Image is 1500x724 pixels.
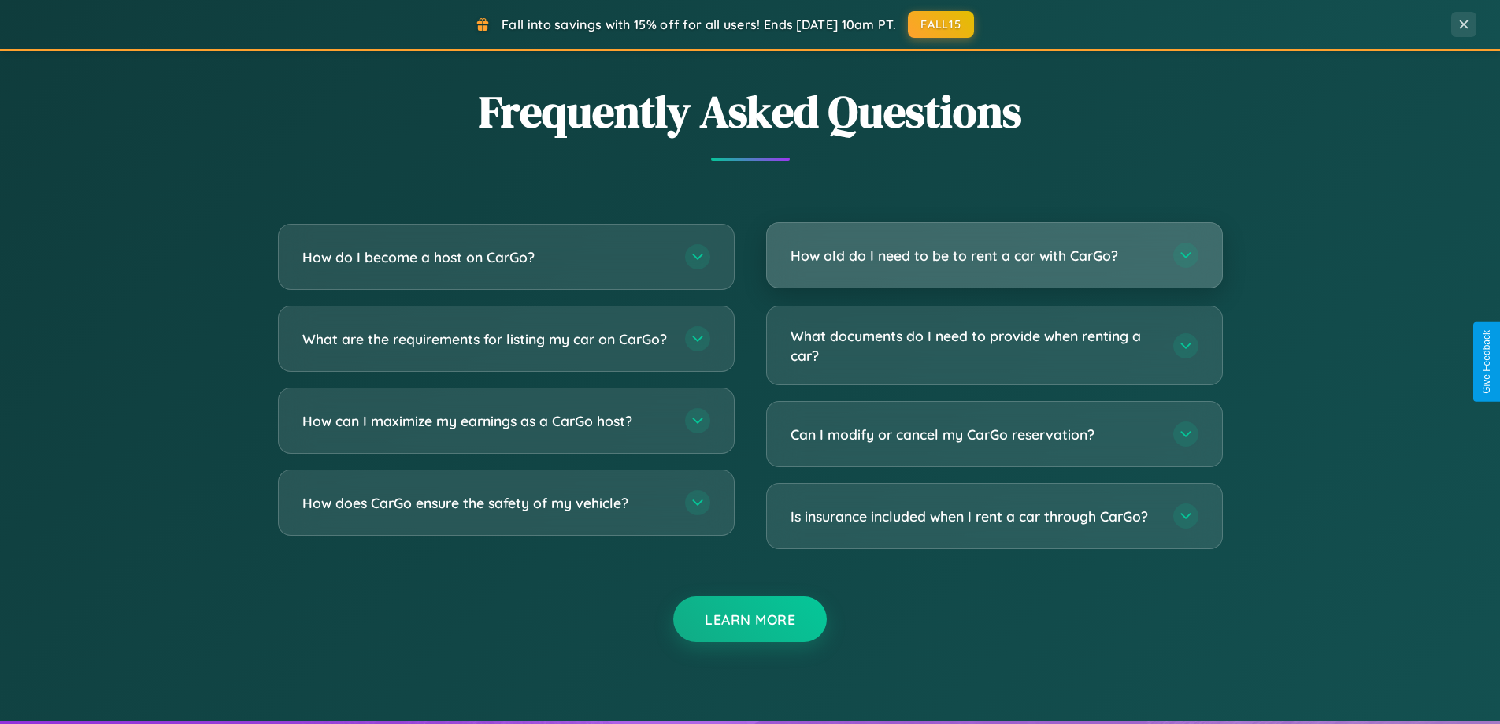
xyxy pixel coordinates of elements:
span: Fall into savings with 15% off for all users! Ends [DATE] 10am PT. [502,17,896,32]
h3: How does CarGo ensure the safety of my vehicle? [302,493,669,513]
h2: Frequently Asked Questions [278,81,1223,142]
h3: What are the requirements for listing my car on CarGo? [302,329,669,349]
button: FALL15 [908,11,974,38]
div: Give Feedback [1481,330,1492,394]
h3: Can I modify or cancel my CarGo reservation? [791,425,1157,444]
h3: Is insurance included when I rent a car through CarGo? [791,507,1157,526]
button: Learn More [673,596,827,642]
h3: How old do I need to be to rent a car with CarGo? [791,246,1157,265]
h3: What documents do I need to provide when renting a car? [791,326,1157,365]
h3: How can I maximize my earnings as a CarGo host? [302,411,669,431]
h3: How do I become a host on CarGo? [302,247,669,267]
